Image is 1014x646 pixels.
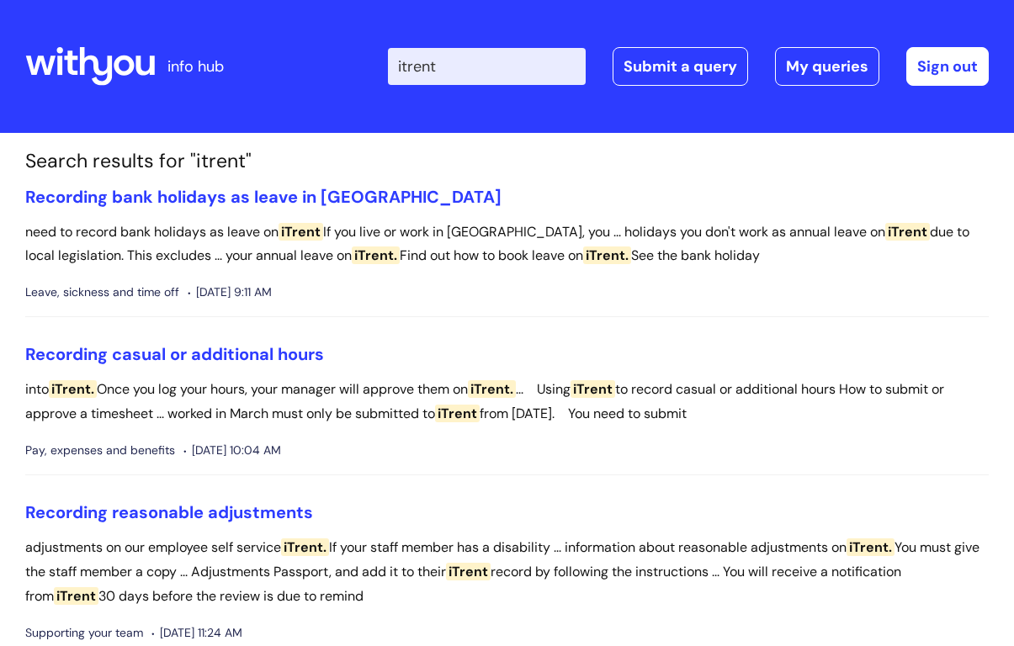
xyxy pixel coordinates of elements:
[775,47,879,86] a: My queries
[583,246,631,264] span: iTrent.
[25,536,989,608] p: adjustments on our employee self service If your staff member has a disability ... information ab...
[388,47,989,86] div: | -
[25,343,324,365] a: Recording casual or additional hours
[54,587,98,605] span: iTrent
[151,622,242,643] span: [DATE] 11:24 AM
[435,405,480,422] span: iTrent
[388,48,586,85] input: Search
[906,47,989,86] a: Sign out
[49,380,97,398] span: iTrent.
[279,223,323,241] span: iTrent
[847,538,895,556] span: iTrent.
[571,380,615,398] span: iTrent
[613,47,748,86] a: Submit a query
[25,501,313,523] a: Recording reasonable adjustments
[25,440,175,461] span: Pay, expenses and benefits
[167,53,224,80] p: info hub
[885,223,930,241] span: iTrent
[281,538,329,556] span: iTrent.
[352,246,400,264] span: iTrent.
[446,563,491,580] span: iTrent
[25,220,989,269] p: need to record bank holidays as leave on If you live or work in [GEOGRAPHIC_DATA], you ... holida...
[183,440,281,461] span: [DATE] 10:04 AM
[25,186,502,208] a: Recording bank holidays as leave in [GEOGRAPHIC_DATA]
[468,380,516,398] span: iTrent.
[25,282,179,303] span: Leave, sickness and time off
[25,378,989,426] p: into Once you log your hours, your manager will approve them on ... Using to record casual or add...
[25,150,989,173] h1: Search results for "itrent"
[25,622,143,643] span: Supporting your team
[188,282,272,303] span: [DATE] 9:11 AM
